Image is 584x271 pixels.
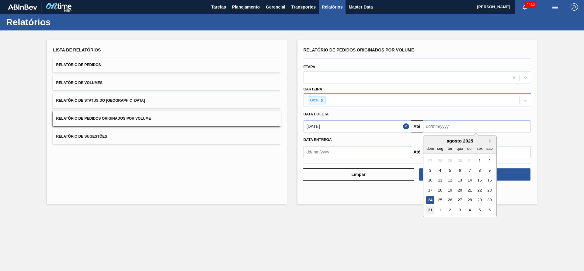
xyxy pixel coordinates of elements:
div: Choose quinta-feira, 4 de setembro de 2025 [465,206,474,214]
div: Choose quarta-feira, 20 de agosto de 2025 [456,186,464,194]
div: Choose domingo, 31 de agosto de 2025 [426,206,434,214]
div: Not available quarta-feira, 30 de julho de 2025 [456,157,464,165]
button: Close [403,120,411,132]
div: dom [426,144,434,153]
button: Relatório de Pedidos [53,58,281,72]
input: dd/mm/yyyy [304,120,411,132]
div: Choose quinta-feira, 21 de agosto de 2025 [465,186,474,194]
div: Choose segunda-feira, 18 de agosto de 2025 [436,186,444,194]
button: Até [411,146,423,158]
span: Relatório de Status do [GEOGRAPHIC_DATA] [56,98,145,103]
div: Not available segunda-feira, 28 de julho de 2025 [436,157,444,165]
span: Tarefas [211,3,226,11]
div: Choose quarta-feira, 3 de setembro de 2025 [456,206,464,214]
div: Choose quarta-feira, 27 de agosto de 2025 [456,196,464,204]
div: Choose sexta-feira, 5 de setembro de 2025 [475,206,484,214]
div: Not available quinta-feira, 31 de julho de 2025 [465,157,474,165]
div: Choose sábado, 23 de agosto de 2025 [485,186,493,194]
label: Carteira [304,87,322,91]
span: Relatório de Sugestões [56,134,107,139]
div: Choose sexta-feira, 22 de agosto de 2025 [475,186,484,194]
div: Choose segunda-feira, 4 de agosto de 2025 [436,166,444,174]
div: Choose terça-feira, 12 de agosto de 2025 [446,176,454,185]
div: Choose terça-feira, 2 de setembro de 2025 [446,206,454,214]
div: Choose terça-feira, 5 de agosto de 2025 [446,166,454,174]
button: Download [419,168,530,181]
div: Choose quarta-feira, 6 de agosto de 2025 [456,166,464,174]
span: Lista de Relatórios [53,48,101,52]
span: Master Data [349,3,373,11]
div: Choose sexta-feira, 15 de agosto de 2025 [475,176,484,185]
div: Choose segunda-feira, 25 de agosto de 2025 [436,196,444,204]
div: seg [436,144,444,153]
img: TNhmsLtSVTkK8tSr43FrP2fwEKptu5GPRR3wAAAABJRU5ErkJggg== [8,4,37,10]
button: Relatório de Sugestões [53,129,281,144]
div: Choose segunda-feira, 11 de agosto de 2025 [436,176,444,185]
span: Transportes [291,3,316,11]
div: Choose sábado, 30 de agosto de 2025 [485,196,493,204]
input: dd/mm/yyyy [423,120,530,132]
span: Relatório de Pedidos [56,63,101,67]
span: Relatório de Pedidos Originados por Volume [304,48,414,52]
div: Choose quinta-feira, 14 de agosto de 2025 [465,176,474,185]
input: dd/mm/yyyy [304,146,411,158]
div: Choose quinta-feira, 28 de agosto de 2025 [465,196,474,204]
div: Choose sábado, 9 de agosto de 2025 [485,166,493,174]
div: qui [465,144,474,153]
button: Next Month [489,139,493,143]
div: Choose quarta-feira, 13 de agosto de 2025 [456,176,464,185]
button: Até [411,120,423,132]
div: Choose sábado, 2 de agosto de 2025 [485,157,493,165]
span: Data coleta [304,112,329,116]
div: ter [446,144,454,153]
div: Choose domingo, 3 de agosto de 2025 [426,166,434,174]
div: Lata [308,97,319,104]
div: qua [456,144,464,153]
div: Choose segunda-feira, 1 de setembro de 2025 [436,206,444,214]
div: month 2025-08 [425,156,494,215]
img: userActions [551,3,558,11]
button: Relatório de Status do [GEOGRAPHIC_DATA] [53,93,281,108]
label: Etapa [304,65,315,69]
div: Choose domingo, 24 de agosto de 2025 [426,196,434,204]
div: Choose sábado, 6 de setembro de 2025 [485,206,493,214]
div: Choose quinta-feira, 7 de agosto de 2025 [465,166,474,174]
div: Choose sexta-feira, 1 de agosto de 2025 [475,157,484,165]
img: Logout [571,3,578,11]
span: Planejamento [232,3,260,11]
div: agosto 2025 [423,138,496,143]
span: 4416 [525,1,536,8]
div: Choose terça-feira, 26 de agosto de 2025 [446,196,454,204]
span: Relatórios [322,3,342,11]
span: Data entrega [304,138,332,142]
div: sex [475,144,484,153]
button: Notificações [515,3,534,11]
div: Choose sábado, 16 de agosto de 2025 [485,176,493,185]
div: Not available terça-feira, 29 de julho de 2025 [446,157,454,165]
h1: Relatórios [6,19,114,26]
span: Relatório de Volumes [56,81,103,85]
div: Choose sexta-feira, 29 de agosto de 2025 [475,196,484,204]
div: Not available domingo, 27 de julho de 2025 [426,157,434,165]
button: Relatório de Pedidos Originados por Volume [53,111,281,126]
button: Relatório de Volumes [53,76,281,90]
div: Choose domingo, 10 de agosto de 2025 [426,176,434,185]
div: Choose terça-feira, 19 de agosto de 2025 [446,186,454,194]
div: Choose domingo, 17 de agosto de 2025 [426,186,434,194]
button: Limpar [303,168,414,181]
div: sab [485,144,493,153]
span: Gerencial [266,3,285,11]
span: Relatório de Pedidos Originados por Volume [56,116,151,121]
div: Choose sexta-feira, 8 de agosto de 2025 [475,166,484,174]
